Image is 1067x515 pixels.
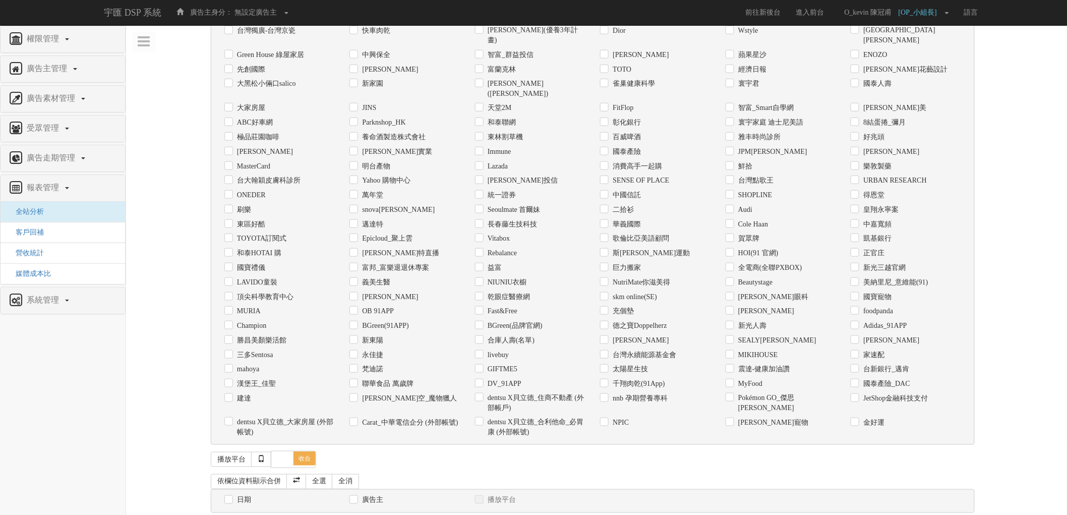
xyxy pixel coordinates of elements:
[736,176,774,186] label: 台灣點歌王
[840,9,897,16] span: O_kevin 陳冠甫
[861,79,892,89] label: 國泰人壽
[861,132,884,142] label: 好兆頭
[736,350,778,360] label: MIKIHOUSE
[861,263,906,273] label: 新光三越官網
[485,350,509,360] label: livebuy
[360,234,412,244] label: Epicloud_聚上雲
[485,190,516,200] label: 統一證券
[861,234,892,244] label: 凱基銀行
[861,277,928,288] label: 美納里尼_意維能(91)
[360,219,383,230] label: 邁達特
[360,263,429,273] label: 富邦_富樂退退休專案
[24,94,80,102] span: 廣告素材管理
[360,132,426,142] label: 養命酒製造株式會社
[736,277,773,288] label: Beautystage
[234,9,277,16] span: 無設定廣告主
[190,9,232,16] span: 廣告主身分：
[736,364,790,374] label: 震達-健康加油讚
[485,277,527,288] label: NIUNIU衣櫥
[485,379,521,389] label: DV_91APP
[610,335,669,346] label: [PERSON_NAME]
[610,176,669,186] label: SENSE ОF PLACE
[234,118,273,128] label: ABC好車網
[234,277,277,288] label: LAVIDO童裝
[234,321,266,331] label: Champion
[610,234,669,244] label: 歌倫比亞美語顧問
[485,234,510,244] label: Vitabox
[485,248,517,258] label: Rebalance
[485,132,523,142] label: 東林割草機
[360,248,439,258] label: [PERSON_NAME]特直播
[360,26,390,36] label: 快車肉乾
[234,205,251,215] label: 刷樂
[360,379,413,389] label: 聯華食品 萬歲牌
[234,350,273,360] label: 三多Sentosa
[485,306,517,316] label: Fast&Free
[610,393,668,404] label: nnb 孕期營養專科
[8,121,117,137] a: 受眾管理
[360,495,383,505] label: 廣告主
[610,292,657,302] label: skm online(SE)
[485,79,585,99] label: [PERSON_NAME]([PERSON_NAME])
[360,350,383,360] label: 永佳捷
[861,103,926,113] label: [PERSON_NAME]美
[610,364,648,374] label: 太陽星生技
[360,65,418,75] label: [PERSON_NAME]
[736,321,766,331] label: 新光人壽
[24,34,64,43] span: 權限管理
[736,379,762,389] label: MyFood
[234,417,335,437] label: dentsu X貝立德_大家房屋 (外部帳號)
[485,65,516,75] label: 富蘭克林
[234,364,259,374] label: mahoya
[360,277,390,288] label: 義美生醫
[360,292,418,302] label: [PERSON_NAME]
[24,153,80,162] span: 廣告走期管理
[861,335,919,346] label: [PERSON_NAME]
[360,321,409,331] label: BGreen(91APP)
[485,205,541,215] label: Seoulmate 首爾妹
[293,451,316,466] span: 收合
[485,263,502,273] label: 益富
[360,103,376,113] label: JINS
[8,228,44,236] span: 客戶回補
[360,79,383,89] label: 新家園
[610,79,655,89] label: 雀巢健康科學
[736,205,752,215] label: Audi
[8,208,44,215] a: 全站分析
[8,150,117,166] a: 廣告走期管理
[24,183,64,192] span: 報表管理
[8,270,51,277] a: 媒體成本比
[234,147,293,157] label: [PERSON_NAME]
[360,306,394,316] label: OB 91APP
[861,118,906,128] label: 8結蛋捲_彌月
[360,147,432,157] label: [PERSON_NAME]實業
[485,147,511,157] label: Immune
[234,132,279,142] label: 極品莊園咖啡
[485,25,585,45] label: [PERSON_NAME](優養3年計畫)
[610,248,690,258] label: 斯[PERSON_NAME]運動
[360,335,383,346] label: 新東陽
[736,190,773,200] label: SHOPLINE
[610,263,641,273] label: 巨力搬家
[610,103,633,113] label: FitFlop
[360,393,457,404] label: [PERSON_NAME]空_魔物獵人
[485,161,508,171] label: Lazada
[360,161,390,171] label: 明台產物
[610,205,634,215] label: 二拾衫
[736,263,802,273] label: 全電商(全聯PXBOX)
[610,26,626,36] label: Dior
[24,296,64,304] span: 系統管理
[861,176,927,186] label: URBAN RESEARCH
[861,321,907,331] label: Adidas_91APP
[360,364,383,374] label: 梵迪諾
[861,25,961,45] label: [GEOGRAPHIC_DATA][PERSON_NAME]
[24,64,72,73] span: 廣告主管理
[332,474,359,489] a: 全消
[306,474,333,489] a: 全選
[736,234,759,244] label: 賀眾牌
[485,50,533,60] label: 智富_群益投信
[736,50,766,60] label: 蘋果星沙
[736,335,816,346] label: SEALY[PERSON_NAME]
